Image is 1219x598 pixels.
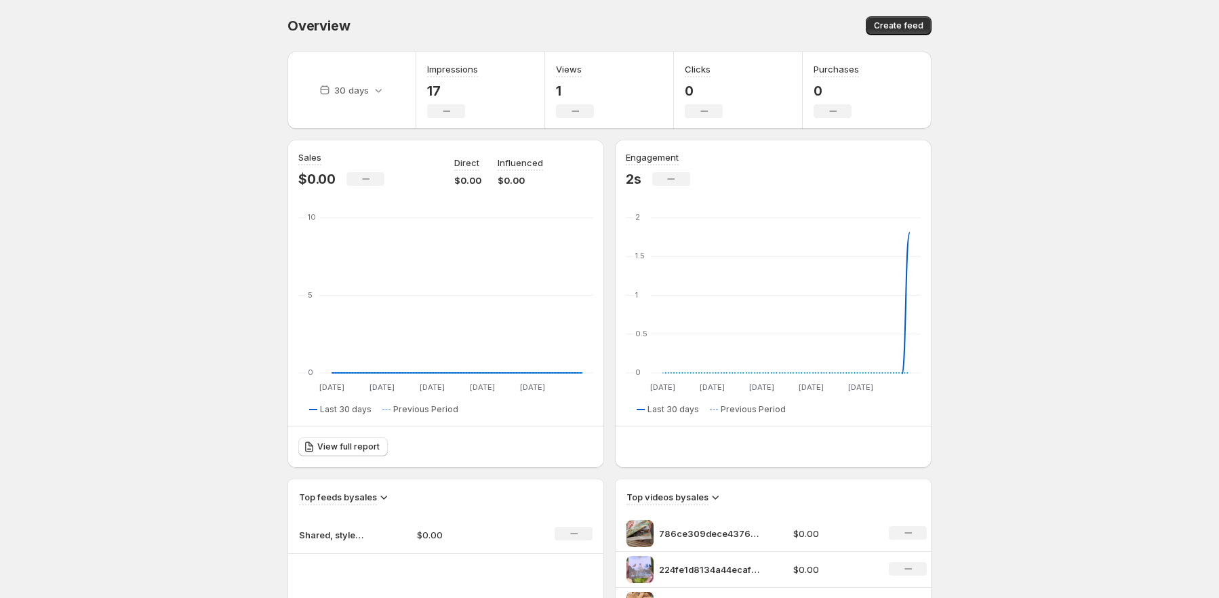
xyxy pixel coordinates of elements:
h3: Views [556,62,582,76]
p: $0.00 [793,527,873,540]
p: 0 [814,83,859,99]
p: $0.00 [793,563,873,576]
p: 786ce309dece4376925ea124a980a89a [659,527,761,540]
text: [DATE] [799,382,824,392]
a: View full report [298,437,388,456]
p: 2s [626,171,641,187]
text: 1 [635,290,638,300]
text: [DATE] [369,382,395,392]
h3: Engagement [626,151,679,164]
text: [DATE] [848,382,873,392]
text: 10 [308,212,316,222]
p: 30 days [334,83,369,97]
text: [DATE] [749,382,774,392]
text: 1.5 [635,251,645,260]
p: $0.00 [498,174,543,187]
text: [DATE] [700,382,725,392]
text: [DATE] [420,382,445,392]
h3: Purchases [814,62,859,76]
text: [DATE] [650,382,675,392]
text: 0 [308,367,313,377]
text: 5 [308,290,313,300]
span: Previous Period [721,404,786,415]
text: 0 [635,367,641,377]
p: Direct [454,156,479,170]
span: Create feed [874,20,923,31]
p: 0 [685,83,723,99]
span: View full report [317,441,380,452]
span: Previous Period [393,404,458,415]
h3: Top feeds by sales [299,490,377,504]
h3: Clicks [685,62,711,76]
p: Influenced [498,156,543,170]
span: Last 30 days [647,404,699,415]
text: [DATE] [319,382,344,392]
h3: Top videos by sales [626,490,708,504]
text: [DATE] [520,382,545,392]
p: $0.00 [417,528,513,542]
text: 2 [635,212,640,222]
img: 786ce309dece4376925ea124a980a89a [626,520,654,547]
h3: Impressions [427,62,478,76]
h3: Sales [298,151,321,164]
p: Shared, styled, and loved by 700K+ happy customers [299,528,367,542]
p: 17 [427,83,478,99]
text: [DATE] [470,382,495,392]
button: Create feed [866,16,932,35]
span: Overview [287,18,350,34]
p: $0.00 [298,171,336,187]
p: 224fe1d8134a44ecafa941a93bae645b [659,563,761,576]
p: 1 [556,83,594,99]
text: 0.5 [635,329,647,338]
span: Last 30 days [320,404,372,415]
img: 224fe1d8134a44ecafa941a93bae645b [626,556,654,583]
p: $0.00 [454,174,481,187]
